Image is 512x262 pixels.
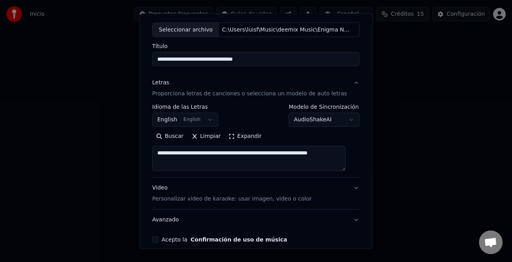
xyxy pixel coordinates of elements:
button: Buscar [152,130,188,143]
div: Seleccionar archivo [153,22,219,37]
label: URL [224,8,235,14]
div: LetrasProporciona letras de canciones o selecciona un modelo de auto letras [152,104,359,177]
div: Letras [152,79,169,87]
button: Avanzado [152,210,359,230]
div: Video [152,184,311,203]
button: LetrasProporciona letras de canciones o selecciona un modelo de auto letras [152,72,359,104]
button: VideoPersonalizar video de karaoke: usar imagen, video o color [152,178,359,209]
label: Acepto la [162,237,287,242]
button: Limpiar [188,130,225,143]
label: Título [152,43,359,49]
p: Proporciona letras de canciones o selecciona un modelo de auto letras [152,90,347,98]
div: C:\Users\luisf\Music\deemix Music\Enigma Norteño - El Columpio (En Vivo).mp3 [219,26,353,33]
label: Video [193,8,208,14]
p: Personalizar video de karaoke: usar imagen, video o color [152,195,311,203]
label: Audio [162,8,177,14]
label: Modelo de Sincronización [289,104,360,110]
button: Acepto la [191,237,287,242]
label: Idioma de las Letras [152,104,218,110]
button: Expandir [225,130,266,143]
